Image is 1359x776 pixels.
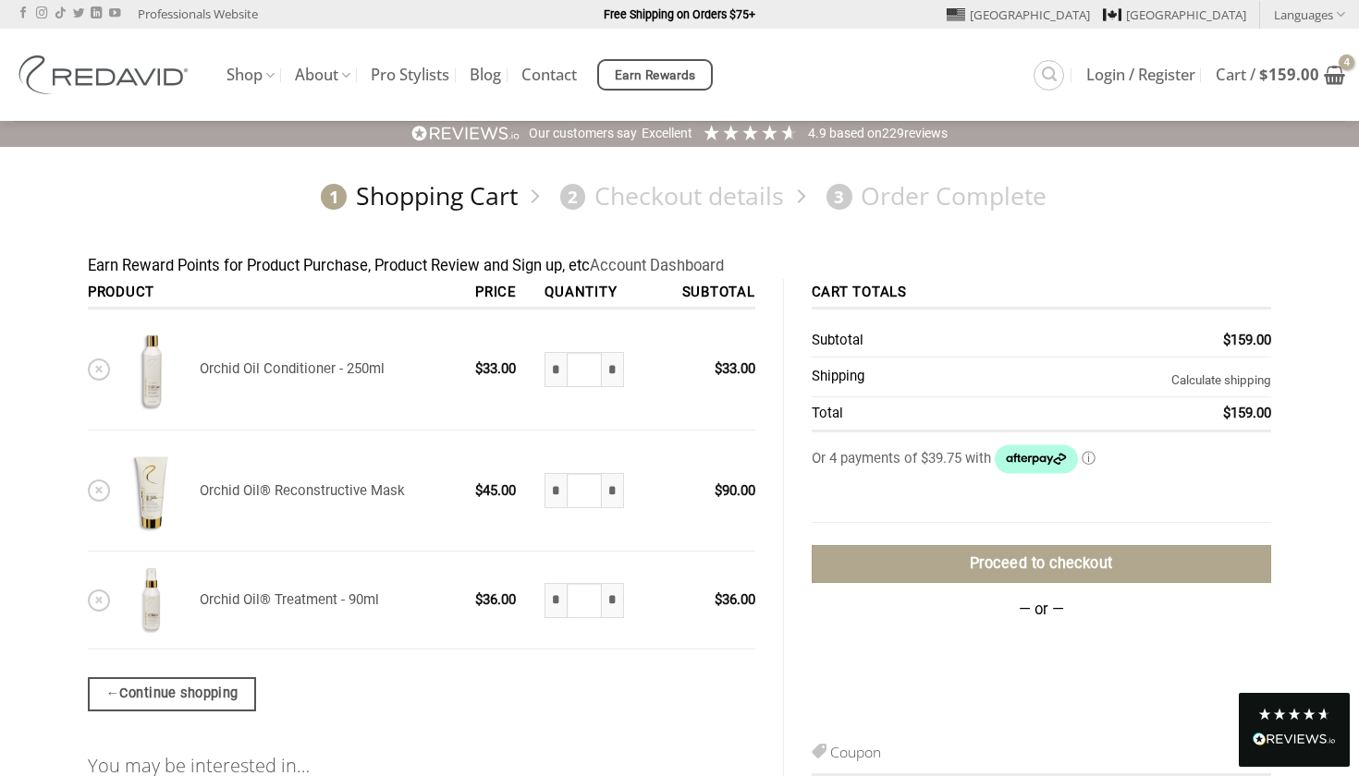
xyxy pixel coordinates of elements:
[91,7,102,20] a: Follow on LinkedIn
[1253,733,1336,746] img: REVIEWS.io
[200,482,405,499] a: Orchid Oil® Reconstructive Mask
[715,591,755,608] bdi: 36.00
[529,125,637,143] div: Our customers say
[200,591,379,608] a: Orchid Oil® Treatment - 90ml
[1274,1,1345,28] a: Languages
[715,360,722,377] span: $
[545,352,567,387] input: Reduce quantity of Orchid Oil Conditioner - 250ml
[475,591,516,608] bdi: 36.00
[551,180,784,212] a: 2Checkout details
[808,126,829,140] span: 4.9
[1086,67,1195,82] span: Login / Register
[312,180,518,212] a: 1Shopping Cart
[116,444,186,537] img: REDAVID Orchid Oil Reconstructive Mask
[36,7,47,20] a: Follow on Instagram
[88,479,110,502] a: Remove Orchid Oil® Reconstructive Mask from cart
[812,493,1271,515] iframe: Secure payment input frame
[812,741,1271,776] h3: Coupon
[812,545,1271,583] a: Proceed to checkout
[567,583,601,618] input: Product quantity
[295,57,350,93] a: About
[116,323,186,416] img: REDAVID Orchid Oil Conditioner
[715,591,722,608] span: $
[602,352,624,387] input: Increase quantity of Orchid Oil Conditioner - 250ml
[88,358,110,381] a: Remove Orchid Oil Conditioner - 250ml from cart
[1223,405,1271,421] bdi: 159.00
[715,482,755,499] bdi: 90.00
[475,360,483,377] span: $
[88,254,1271,279] div: Earn Reward Points for Product Purchase, Product Review and Sign up, etc
[1259,64,1319,85] bdi: 159.00
[88,677,256,710] a: Continue shopping
[1223,332,1230,348] span: $
[475,482,483,499] span: $
[604,7,755,21] strong: Free Shipping on Orders $75+
[947,1,1090,29] a: [GEOGRAPHIC_DATA]
[715,482,722,499] span: $
[1257,707,1331,721] div: 4.8 Stars
[1086,58,1195,91] a: Login / Register
[1216,67,1319,82] span: Cart /
[615,66,696,86] span: Earn Rewards
[831,681,1271,718] iframe: PayPal-paylater
[597,59,713,91] a: Earn Rewards
[812,325,976,358] th: Subtotal
[715,360,755,377] bdi: 33.00
[567,473,601,508] input: Product quantity
[560,184,586,210] span: 2
[475,591,483,608] span: $
[1103,1,1246,29] a: [GEOGRAPHIC_DATA]
[88,589,110,612] a: Remove Orchid Oil® Treatment - 90ml from cart
[642,125,692,143] div: Excellent
[469,279,538,310] th: Price
[567,352,601,387] input: Product quantity
[545,473,567,508] input: Reduce quantity of Orchid Oil® Reconstructive Mask
[590,257,724,274] a: Account Dashboard
[73,7,84,20] a: Follow on Twitter
[545,583,567,618] input: Reduce quantity of Orchid Oil® Treatment - 90ml
[1223,332,1271,348] bdi: 159.00
[702,123,799,142] div: 4.91 Stars
[18,7,29,20] a: Follow on Facebook
[1223,405,1230,421] span: $
[655,279,755,310] th: Subtotal
[88,279,469,310] th: Product
[105,683,119,704] span: ←
[538,279,655,310] th: Quantity
[1259,64,1268,85] span: $
[371,58,449,91] a: Pro Stylists
[602,473,624,508] input: Increase quantity of Orchid Oil® Reconstructive Mask
[1239,693,1350,767] div: Read All Reviews
[116,565,186,635] img: Orchid Oil® Treatment - 90ml
[88,166,1271,226] nav: Checkout steps
[882,126,904,140] span: 229
[521,58,577,91] a: Contact
[812,279,1271,310] th: Cart totals
[602,583,624,618] input: Increase quantity of Orchid Oil® Treatment - 90ml
[831,637,1271,673] iframe: PayPal-paypal
[1034,60,1064,91] a: Search
[321,184,347,210] span: 1
[55,7,66,20] a: Follow on TikTok
[200,360,385,377] a: Orchid Oil Conditioner - 250ml
[812,598,1271,623] p: — or —
[829,126,882,140] span: Based on
[812,450,994,467] span: Or 4 payments of $39.75 with
[226,57,275,93] a: Shop
[812,397,976,431] th: Total
[14,55,199,94] img: REDAVID Salon Products | United States
[470,58,501,91] a: Blog
[1216,55,1345,95] a: View cart
[475,360,516,377] bdi: 33.00
[411,125,520,142] img: REVIEWS.io
[109,7,120,20] a: Follow on YouTube
[475,482,516,499] bdi: 45.00
[812,358,976,397] th: Shipping
[1171,373,1271,387] a: Calculate shipping
[904,126,948,140] span: reviews
[1082,450,1096,467] a: Information - Opens a dialog
[1253,729,1336,753] div: Read All Reviews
